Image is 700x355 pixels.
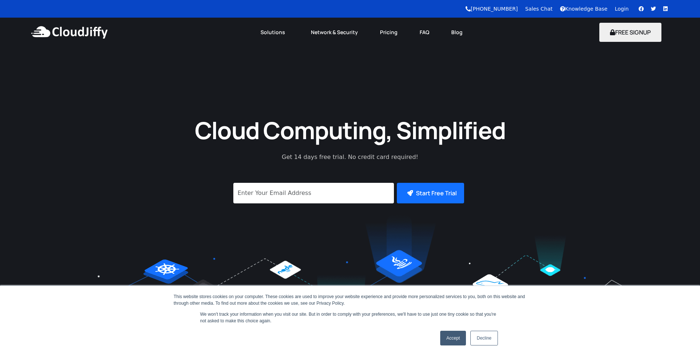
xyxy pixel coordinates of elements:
input: Enter Your Email Address [233,183,394,203]
a: FREE SIGNUP [599,28,661,36]
a: Sales Chat [525,6,552,12]
button: FREE SIGNUP [599,23,661,42]
a: FAQ [409,24,440,40]
a: Pricing [369,24,409,40]
a: Login [615,6,629,12]
a: [PHONE_NUMBER] [466,6,518,12]
button: Start Free Trial [397,183,464,203]
a: Accept [440,331,466,345]
a: Solutions [250,24,300,40]
h1: Cloud Computing, Simplified [185,115,516,145]
p: We won't track your information when you visit our site. But in order to comply with your prefere... [200,311,500,324]
a: Decline [470,331,498,345]
a: Blog [440,24,474,40]
a: Network & Security [300,24,369,40]
div: This website stores cookies on your computer. These cookies are used to improve your website expe... [174,293,527,307]
p: Get 14 days free trial. No credit card required! [249,153,451,162]
a: Knowledge Base [560,6,608,12]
